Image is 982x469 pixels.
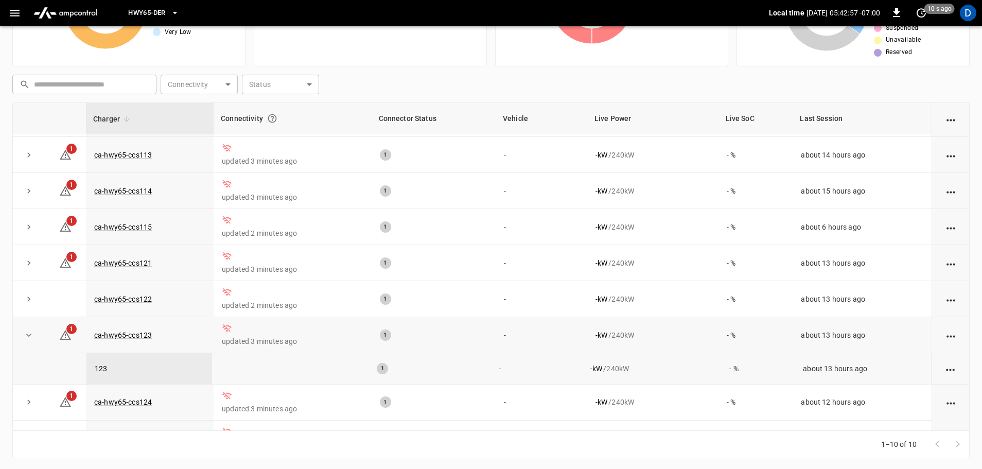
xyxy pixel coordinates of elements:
p: - kW [595,186,607,196]
td: - [491,353,582,384]
p: updated 3 minutes ago [222,156,363,166]
a: 123 [95,364,107,373]
td: - % [718,209,793,245]
p: updated 3 minutes ago [222,336,363,346]
a: 1 [59,258,72,267]
th: Live Power [587,103,718,134]
th: Live SoC [718,103,793,134]
button: expand row [21,147,37,163]
p: - kW [595,150,607,160]
div: / 240 kW [590,363,713,374]
div: action cell options [944,114,957,124]
div: action cell options [944,363,957,374]
span: 10 s ago [924,4,955,14]
th: Connector Status [372,103,496,134]
span: Suspended [886,23,919,33]
span: 1 [66,391,77,401]
span: Charger [93,113,133,125]
div: 1 [380,221,391,233]
a: 1 [59,150,72,159]
p: - kW [595,294,607,304]
p: updated 3 minutes ago [222,192,363,202]
button: expand row [21,394,37,410]
button: expand row [21,291,37,307]
a: 1 [59,331,72,339]
div: 1 [380,396,391,408]
p: - kW [595,258,607,268]
div: 1 [380,329,391,341]
td: about 1 hour ago [793,421,932,457]
p: - kW [595,330,607,340]
button: expand row [21,255,37,271]
td: - [496,385,587,421]
span: Very Low [165,27,191,38]
div: action cell options [944,258,957,268]
div: action cell options [944,397,957,407]
div: / 240 kW [595,258,710,268]
a: 1 [59,222,72,231]
div: action cell options [944,222,957,232]
th: Vehicle [496,103,587,134]
span: 1 [66,252,77,262]
td: about 13 hours ago [793,245,932,281]
p: - kW [590,363,602,374]
p: [DATE] 05:42:57 -07:00 [806,8,880,18]
td: - % [718,137,793,173]
div: / 240 kW [595,150,710,160]
p: updated 3 minutes ago [222,404,363,414]
td: - [496,281,587,317]
a: ca-hwy65-ccs113 [94,151,152,159]
div: profile-icon [960,5,976,21]
a: 1 [59,397,72,406]
div: Connectivity [221,109,364,128]
p: updated 2 minutes ago [222,228,363,238]
button: HWY65-DER [124,3,183,23]
td: about 15 hours ago [793,173,932,209]
span: 1 [66,180,77,190]
span: 1 [66,324,77,334]
a: ca-hwy65-ccs123 [94,331,152,339]
img: ampcontrol.io logo [29,3,101,23]
span: HWY65-DER [128,7,165,19]
p: updated 2 minutes ago [222,300,363,310]
button: expand row [21,183,37,199]
a: ca-hwy65-ccs122 [94,295,152,303]
td: 42.00 % [718,421,793,457]
div: / 240 kW [595,294,710,304]
td: about 13 hours ago [795,353,932,384]
td: - % [718,245,793,281]
div: 1 [380,293,391,305]
div: action cell options [944,186,957,196]
a: ca-hwy65-ccs115 [94,223,152,231]
p: - kW [595,222,607,232]
a: ca-hwy65-ccs114 [94,187,152,195]
td: about 12 hours ago [793,385,932,421]
td: about 14 hours ago [793,137,932,173]
td: - % [718,385,793,421]
td: - % [718,317,793,353]
div: action cell options [944,330,957,340]
button: expand row [21,219,37,235]
div: / 240 kW [595,222,710,232]
p: 1–10 of 10 [881,439,917,449]
td: about 13 hours ago [793,317,932,353]
button: set refresh interval [913,5,930,21]
div: action cell options [944,294,957,304]
span: 1 [66,144,77,154]
td: - [496,137,587,173]
td: about 6 hours ago [793,209,932,245]
button: expand row [21,327,37,343]
span: Reserved [886,47,912,58]
div: 1 [380,257,391,269]
p: updated 3 minutes ago [222,264,363,274]
a: 1 [59,186,72,195]
td: - % [718,281,793,317]
span: Unavailable [886,35,921,45]
div: 1 [377,363,388,374]
td: - [496,209,587,245]
td: - [496,173,587,209]
a: ca-hwy65-ccs124 [94,398,152,406]
td: - [496,317,587,353]
div: / 240 kW [595,330,710,340]
p: Local time [769,8,804,18]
